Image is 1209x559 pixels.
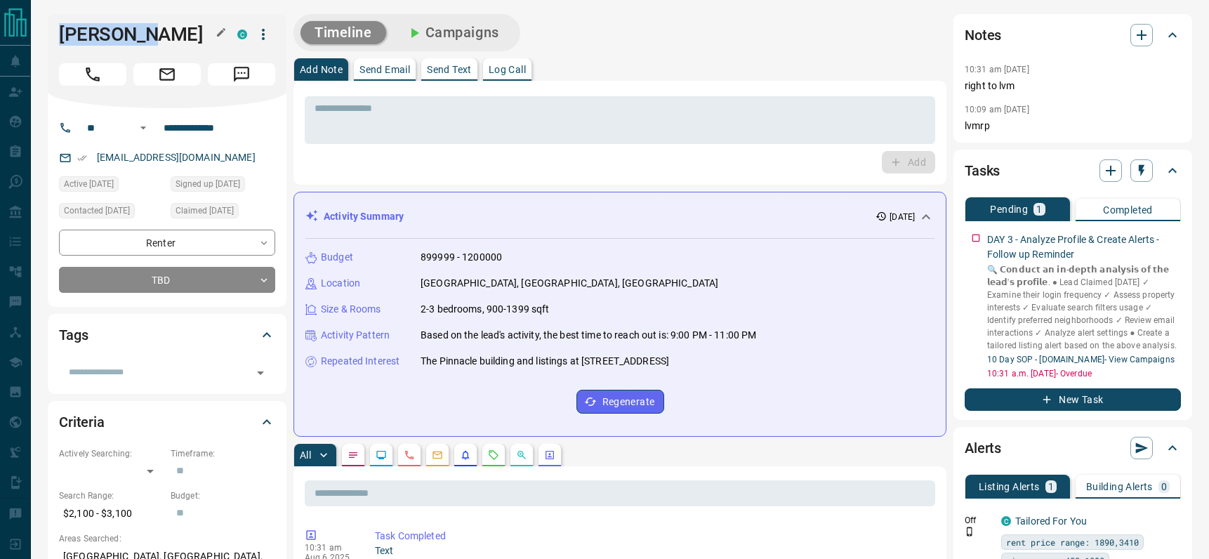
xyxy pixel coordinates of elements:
[965,514,993,527] p: Off
[1036,204,1042,214] p: 1
[321,250,353,265] p: Budget
[1001,516,1011,526] div: condos.ca
[64,204,130,218] span: Contacted [DATE]
[890,211,915,223] p: [DATE]
[237,29,247,39] div: condos.ca
[427,65,472,74] p: Send Text
[488,449,499,461] svg: Requests
[135,119,152,136] button: Open
[59,267,275,293] div: TBD
[300,65,343,74] p: Add Note
[375,529,930,544] p: Task Completed
[348,449,359,461] svg: Notes
[1086,482,1153,492] p: Building Alerts
[59,502,164,525] p: $2,100 - $3,100
[59,203,164,223] div: Wed Aug 06 2025
[59,176,164,196] div: Sun Aug 03 2025
[375,544,930,558] p: Text
[965,119,1181,133] p: lvmrp
[59,489,164,502] p: Search Range:
[965,527,975,537] svg: Push Notification Only
[1006,535,1139,549] span: rent price range: 1890,3410
[171,489,275,502] p: Budget:
[59,63,126,86] span: Call
[965,159,1000,182] h2: Tasks
[1048,482,1054,492] p: 1
[321,302,381,317] p: Size & Rooms
[392,21,513,44] button: Campaigns
[176,204,234,218] span: Claimed [DATE]
[1103,205,1153,215] p: Completed
[251,363,270,383] button: Open
[516,449,527,461] svg: Opportunities
[59,532,275,545] p: Areas Searched:
[965,18,1181,52] div: Notes
[59,411,105,433] h2: Criteria
[460,449,471,461] svg: Listing Alerts
[376,449,387,461] svg: Lead Browsing Activity
[421,328,756,343] p: Based on the lead's activity, the best time to reach out is: 9:00 PM - 11:00 PM
[421,250,502,265] p: 899999 - 1200000
[987,355,1175,364] a: 10 Day SOP - [DOMAIN_NAME]- View Campaigns
[321,276,360,291] p: Location
[208,63,275,86] span: Message
[432,449,443,461] svg: Emails
[77,153,87,163] svg: Email Verified
[987,232,1181,262] p: DAY 3 - Analyze Profile & Create Alerts - Follow up Reminder
[300,450,311,460] p: All
[421,354,669,369] p: The Pinnacle building and listings at [STREET_ADDRESS]
[59,324,88,346] h2: Tags
[965,388,1181,411] button: New Task
[987,263,1181,352] p: 🔍 𝗖𝗼𝗻𝗱𝘂𝗰𝘁 𝗮𝗻 𝗶𝗻-𝗱𝗲𝗽𝘁𝗵 𝗮𝗻𝗮𝗹𝘆𝘀𝗶𝘀 𝗼𝗳 𝘁𝗵𝗲 𝗹𝗲𝗮𝗱'𝘀 𝗽𝗿𝗼𝗳𝗶𝗹𝗲. ‎● Lead Claimed [DATE] ✓ Examine their logi...
[59,23,216,46] h1: [PERSON_NAME]
[965,431,1181,465] div: Alerts
[421,276,718,291] p: [GEOGRAPHIC_DATA], [GEOGRAPHIC_DATA], [GEOGRAPHIC_DATA]
[965,65,1029,74] p: 10:31 am [DATE]
[305,543,354,553] p: 10:31 am
[576,390,664,414] button: Regenerate
[1161,482,1167,492] p: 0
[544,449,555,461] svg: Agent Actions
[489,65,526,74] p: Log Call
[965,437,1001,459] h2: Alerts
[990,204,1028,214] p: Pending
[965,79,1181,93] p: right to lvm
[404,449,415,461] svg: Calls
[965,105,1029,114] p: 10:09 am [DATE]
[987,367,1181,380] p: 10:31 a.m. [DATE] - Overdue
[133,63,201,86] span: Email
[324,209,404,224] p: Activity Summary
[321,354,399,369] p: Repeated Interest
[965,154,1181,188] div: Tasks
[305,204,934,230] div: Activity Summary[DATE]
[359,65,410,74] p: Send Email
[64,177,114,191] span: Active [DATE]
[321,328,390,343] p: Activity Pattern
[421,302,550,317] p: 2-3 bedrooms, 900-1399 sqft
[176,177,240,191] span: Signed up [DATE]
[171,203,275,223] div: Mon Aug 04 2025
[59,318,275,352] div: Tags
[979,482,1040,492] p: Listing Alerts
[171,447,275,460] p: Timeframe:
[300,21,386,44] button: Timeline
[1015,515,1087,527] a: Tailored For You
[59,447,164,460] p: Actively Searching:
[59,405,275,439] div: Criteria
[965,24,1001,46] h2: Notes
[171,176,275,196] div: Sun Aug 03 2025
[97,152,256,163] a: [EMAIL_ADDRESS][DOMAIN_NAME]
[59,230,275,256] div: Renter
